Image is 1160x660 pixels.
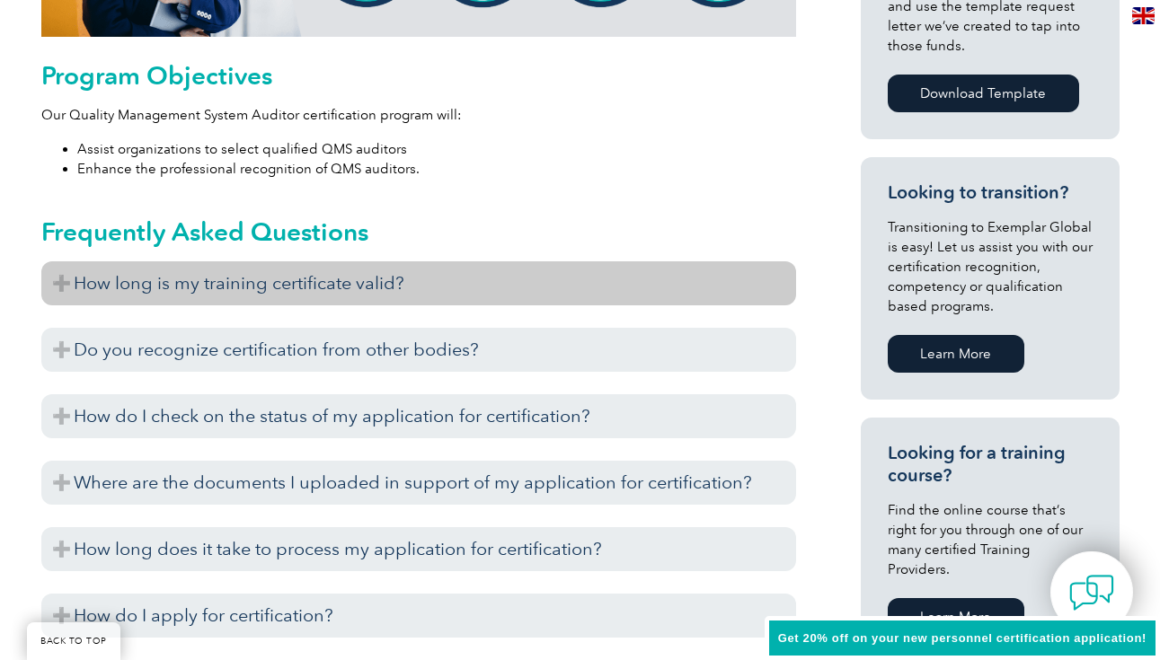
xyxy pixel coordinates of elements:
a: Learn More [888,335,1024,373]
a: BACK TO TOP [27,622,120,660]
h3: Do you recognize certification from other bodies? [41,328,796,372]
img: en [1132,7,1155,24]
h3: Where are the documents I uploaded in support of my application for certification? [41,461,796,505]
h3: How do I apply for certification? [41,594,796,638]
span: Get 20% off on your new personnel certification application! [778,631,1147,645]
p: Our Quality Management System Auditor certification program will: [41,105,796,125]
h3: How long does it take to process my application for certification? [41,527,796,571]
h3: Looking for a training course? [888,442,1093,487]
h3: Looking to transition? [888,181,1093,204]
a: Download Template [888,75,1079,112]
h3: How do I check on the status of my application for certification? [41,394,796,438]
p: Transitioning to Exemplar Global is easy! Let us assist you with our certification recognition, c... [888,217,1093,316]
a: Learn More [888,598,1024,636]
h2: Frequently Asked Questions [41,217,796,246]
h3: How long is my training certificate valid? [41,261,796,305]
li: Enhance the professional recognition of QMS auditors. [77,159,796,179]
li: Assist organizations to select qualified QMS auditors [77,139,796,159]
img: contact-chat.png [1069,570,1114,615]
p: Find the online course that’s right for you through one of our many certified Training Providers. [888,500,1093,579]
h2: Program Objectives [41,61,796,90]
